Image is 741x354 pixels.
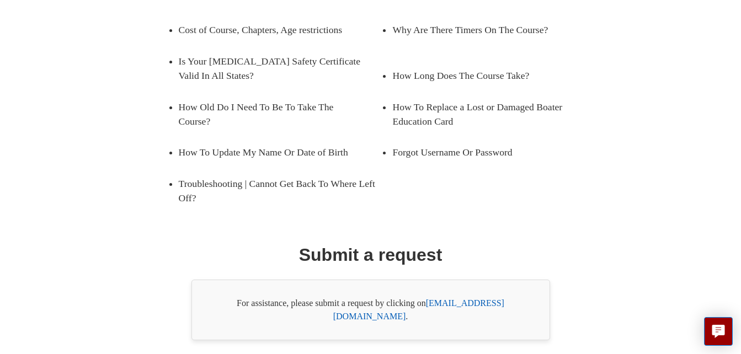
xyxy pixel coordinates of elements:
a: Troubleshooting | Cannot Get Back To Where Left Off? [179,168,382,214]
a: Why Are There Timers On The Course? [392,14,579,45]
h1: Submit a request [299,242,443,268]
a: How Long Does The Course Take? [392,60,579,91]
a: How Old Do I Need To Be To Take The Course? [179,92,365,137]
button: Live chat [704,317,733,346]
a: Forgot Username Or Password [392,137,579,168]
a: How To Update My Name Or Date of Birth [179,137,365,168]
a: Cost of Course, Chapters, Age restrictions [179,14,365,45]
div: For assistance, please submit a request by clicking on . [191,280,550,340]
a: Is Your [MEDICAL_DATA] Safety Certificate Valid In All States? [179,46,382,92]
a: How To Replace a Lost or Damaged Boater Education Card [392,92,595,137]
